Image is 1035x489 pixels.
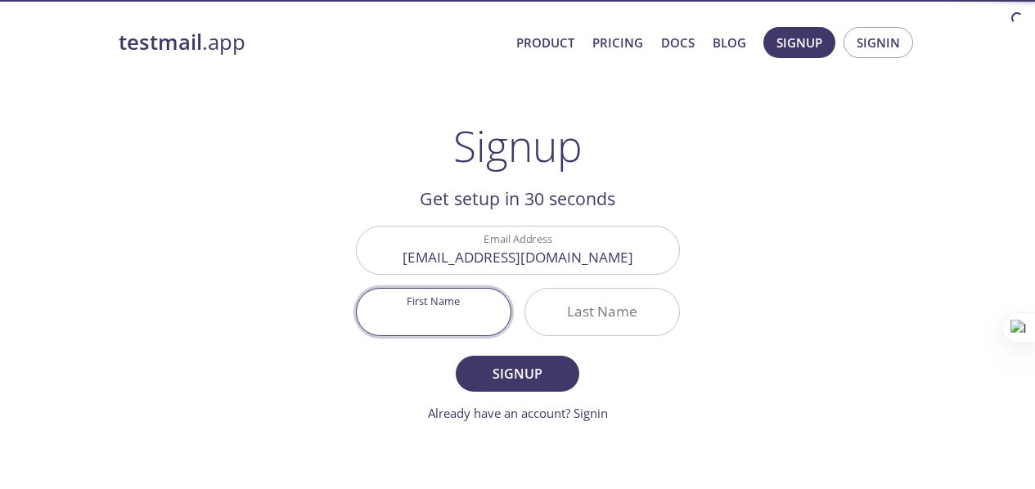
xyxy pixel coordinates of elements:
[456,356,578,392] button: Signup
[661,32,695,53] a: Docs
[592,32,643,53] a: Pricing
[844,27,913,58] button: Signin
[453,121,583,170] h1: Signup
[119,29,503,56] a: testmail.app
[776,32,822,53] span: Signup
[119,28,202,56] strong: testmail
[428,405,608,421] a: Already have an account? Signin
[516,32,574,53] a: Product
[356,185,680,213] h2: Get setup in 30 seconds
[713,32,746,53] a: Blog
[857,32,900,53] span: Signin
[763,27,835,58] button: Signup
[474,362,560,385] span: Signup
